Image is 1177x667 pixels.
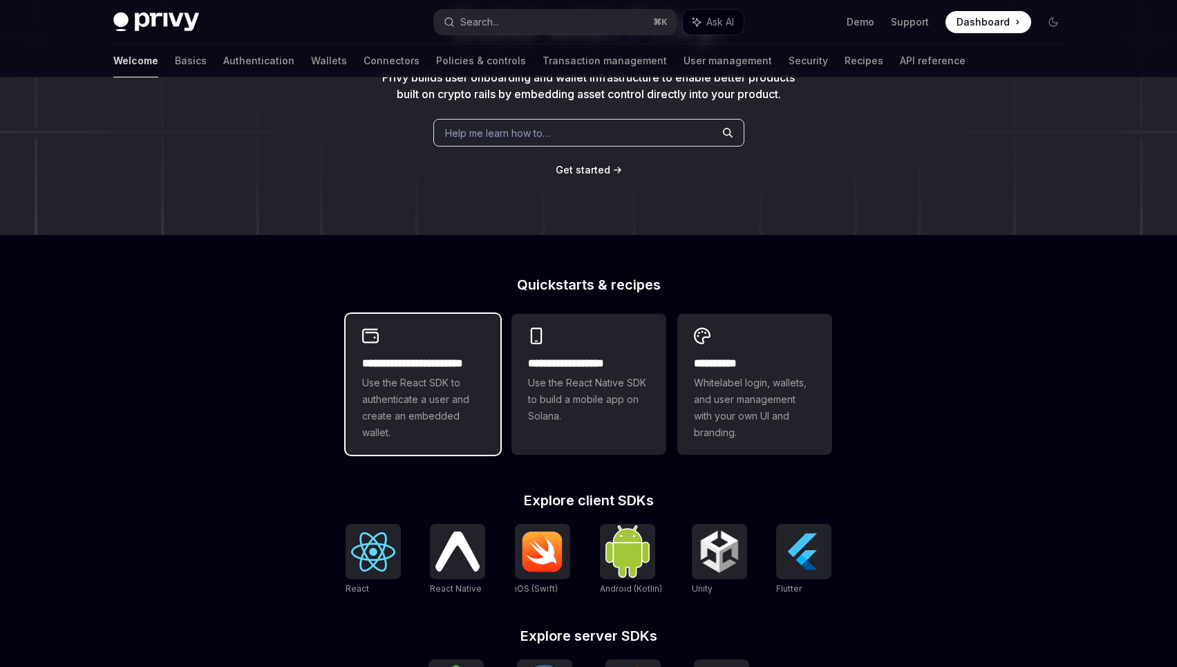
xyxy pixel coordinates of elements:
[782,529,826,574] img: Flutter
[600,583,662,594] span: Android (Kotlin)
[430,524,485,596] a: React NativeReact Native
[692,583,713,594] span: Unity
[556,164,610,176] span: Get started
[435,532,480,571] img: React Native
[677,314,832,455] a: **** *****Whitelabel login, wallets, and user management with your own UI and branding.
[223,44,294,77] a: Authentication
[364,44,420,77] a: Connectors
[346,629,832,643] h2: Explore server SDKs
[694,375,816,441] span: Whitelabel login, wallets, and user management with your own UI and branding.
[692,524,747,596] a: UnityUnity
[600,524,662,596] a: Android (Kotlin)Android (Kotlin)
[891,15,929,29] a: Support
[515,583,558,594] span: iOS (Swift)
[605,525,650,577] img: Android (Kotlin)
[311,44,347,77] a: Wallets
[460,14,499,30] div: Search...
[684,44,772,77] a: User management
[113,12,199,32] img: dark logo
[543,44,667,77] a: Transaction management
[520,531,565,572] img: iOS (Swift)
[346,494,832,507] h2: Explore client SDKs
[900,44,966,77] a: API reference
[706,15,734,29] span: Ask AI
[1042,11,1064,33] button: Toggle dark mode
[776,583,802,594] span: Flutter
[430,583,482,594] span: React Native
[683,10,744,35] button: Ask AI
[957,15,1010,29] span: Dashboard
[847,15,874,29] a: Demo
[175,44,207,77] a: Basics
[945,11,1031,33] a: Dashboard
[346,278,832,292] h2: Quickstarts & recipes
[515,524,570,596] a: iOS (Swift)iOS (Swift)
[511,314,666,455] a: **** **** **** ***Use the React Native SDK to build a mobile app on Solana.
[528,375,650,424] span: Use the React Native SDK to build a mobile app on Solana.
[362,375,484,441] span: Use the React SDK to authenticate a user and create an embedded wallet.
[346,524,401,596] a: ReactReact
[346,583,369,594] span: React
[351,532,395,572] img: React
[653,17,668,28] span: ⌘ K
[436,44,526,77] a: Policies & controls
[776,524,831,596] a: FlutterFlutter
[556,163,610,177] a: Get started
[697,529,742,574] img: Unity
[845,44,883,77] a: Recipes
[445,126,550,140] span: Help me learn how to…
[434,10,676,35] button: Search...⌘K
[789,44,828,77] a: Security
[113,44,158,77] a: Welcome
